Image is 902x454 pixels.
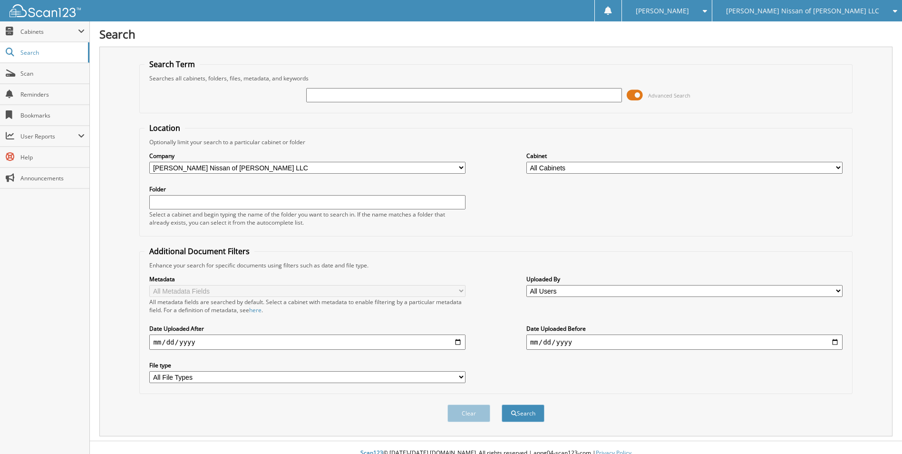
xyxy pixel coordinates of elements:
[526,335,843,350] input: end
[526,152,843,160] label: Cabinet
[149,152,466,160] label: Company
[20,153,85,161] span: Help
[249,306,262,314] a: here
[145,261,847,269] div: Enhance your search for specific documents using filters such as date and file type.
[20,111,85,119] span: Bookmarks
[149,298,466,314] div: All metadata fields are searched by default. Select a cabinet with metadata to enable filtering b...
[145,138,847,146] div: Optionally limit your search to a particular cabinet or folder
[648,92,690,99] span: Advanced Search
[145,74,847,82] div: Searches all cabinets, folders, files, metadata, and keywords
[726,8,879,14] span: [PERSON_NAME] Nissan of [PERSON_NAME] LLC
[145,123,185,133] legend: Location
[149,185,466,193] label: Folder
[526,275,843,283] label: Uploaded By
[149,361,466,369] label: File type
[20,90,85,99] span: Reminders
[526,325,843,333] label: Date Uploaded Before
[99,26,892,42] h1: Search
[149,335,466,350] input: start
[20,69,85,78] span: Scan
[502,405,544,422] button: Search
[20,28,78,36] span: Cabinets
[10,4,81,17] img: scan123-logo-white.svg
[20,49,83,57] span: Search
[149,210,466,227] div: Select a cabinet and begin typing the name of the folder you want to search in. If the name match...
[145,59,200,69] legend: Search Term
[20,132,78,140] span: User Reports
[149,325,466,333] label: Date Uploaded After
[447,405,490,422] button: Clear
[149,275,466,283] label: Metadata
[145,246,254,257] legend: Additional Document Filters
[20,174,85,182] span: Announcements
[636,8,689,14] span: [PERSON_NAME]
